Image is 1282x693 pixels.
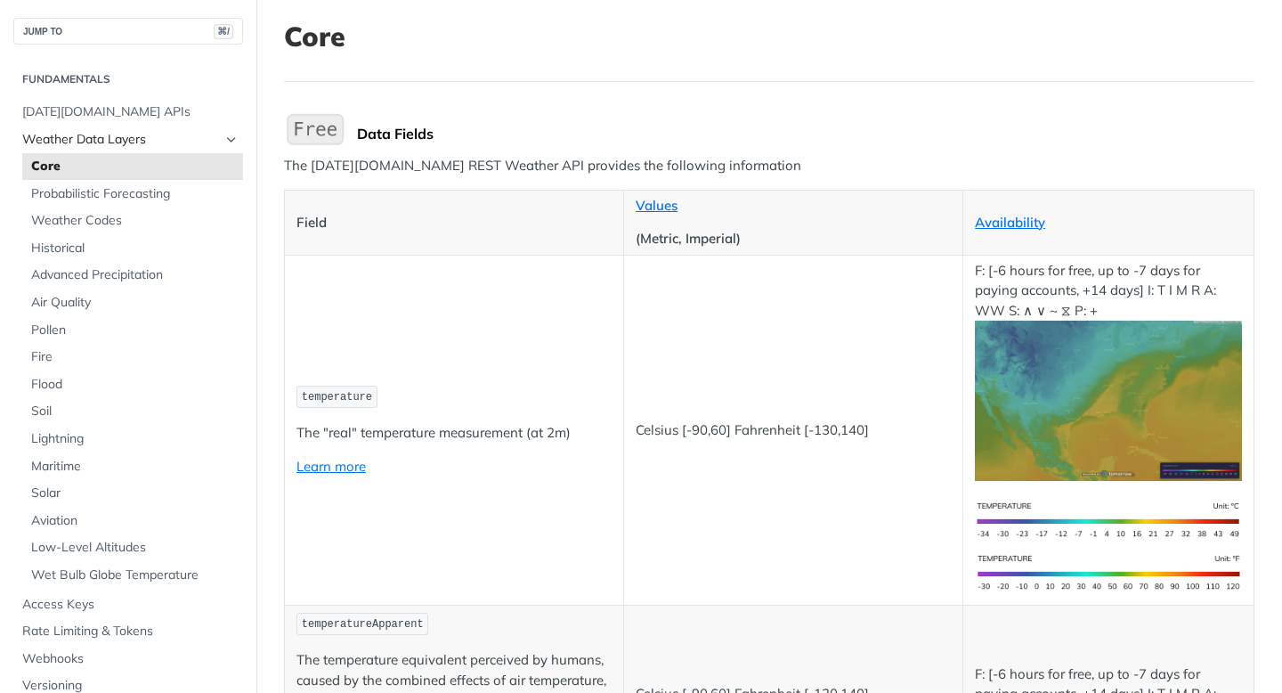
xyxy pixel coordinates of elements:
h2: Fundamentals [13,71,243,87]
a: Aviation [22,508,243,534]
span: Core [31,158,239,175]
span: Lightning [31,430,239,448]
p: The "real" temperature measurement (at 2m) [296,423,612,444]
span: Access Keys [22,596,239,614]
a: Probabilistic Forecasting [22,181,243,208]
a: Weather Data LayersHide subpages for Weather Data Layers [13,126,243,153]
span: Probabilistic Forecasting [31,185,239,203]
span: Soil [31,403,239,420]
span: Wet Bulb Globe Temperature [31,567,239,584]
span: Expand image [975,511,1242,528]
a: Air Quality [22,289,243,316]
span: Low-Level Altitudes [31,539,239,557]
span: Historical [31,240,239,257]
a: Webhooks [13,646,243,673]
a: Advanced Precipitation [22,262,243,289]
span: ⌘/ [214,24,233,39]
a: Fire [22,344,243,371]
button: JUMP TO⌘/ [13,18,243,45]
span: temperatureApparent [302,618,424,631]
span: Advanced Precipitation [31,266,239,284]
h1: Core [284,20,1254,53]
a: Availability [975,214,1045,231]
a: Core [22,153,243,180]
span: Pollen [31,322,239,339]
a: [DATE][DOMAIN_NAME] APIs [13,99,243,126]
a: Flood [22,371,243,398]
span: Aviation [31,512,239,530]
a: Pollen [22,317,243,344]
span: Weather Data Layers [22,131,220,149]
button: Hide subpages for Weather Data Layers [224,133,239,147]
span: Flood [31,376,239,394]
span: Solar [31,485,239,502]
p: Celsius [-90,60] Fahrenheit [-130,140] [636,420,951,441]
div: Data Fields [357,125,1254,143]
span: temperature [302,391,372,404]
a: Access Keys [13,591,243,618]
a: Weather Codes [22,208,243,234]
a: Soil [22,398,243,425]
a: Solar [22,480,243,507]
a: Low-Level Altitudes [22,534,243,561]
span: Air Quality [31,294,239,312]
p: The [DATE][DOMAIN_NAME] REST Weather API provides the following information [284,156,1254,176]
span: Webhooks [22,650,239,668]
p: Field [296,213,612,233]
span: [DATE][DOMAIN_NAME] APIs [22,103,239,121]
a: Learn more [296,458,366,475]
p: (Metric, Imperial) [636,229,951,249]
a: Lightning [22,426,243,452]
span: Weather Codes [31,212,239,230]
a: Values [636,197,678,214]
a: Historical [22,235,243,262]
a: Maritime [22,453,243,480]
span: Fire [31,348,239,366]
span: Maritime [31,458,239,476]
span: Expand image [975,564,1242,581]
a: Wet Bulb Globe Temperature [22,562,243,589]
p: F: [-6 hours for free, up to -7 days for paying accounts, +14 days] I: T I M R A: WW S: ∧ ∨ ~ ⧖ P: + [975,261,1242,481]
a: Rate Limiting & Tokens [13,618,243,645]
span: Expand image [975,391,1242,408]
span: Rate Limiting & Tokens [22,623,239,640]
